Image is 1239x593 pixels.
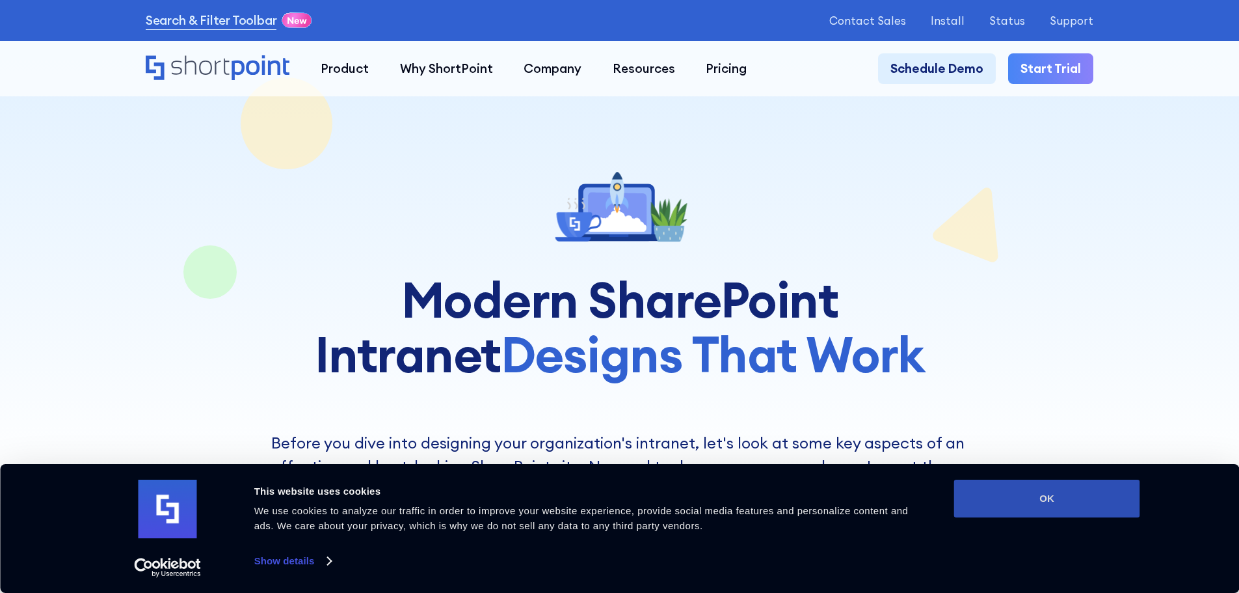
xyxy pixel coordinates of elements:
[1050,14,1093,27] a: Support
[254,551,331,571] a: Show details
[597,53,691,85] a: Resources
[384,53,509,85] a: Why ShortPoint
[321,59,369,78] div: Product
[829,14,906,27] a: Contact Sales
[271,273,968,382] h1: Modern SharePoint Intranet
[706,59,747,78] div: Pricing
[613,59,675,78] div: Resources
[254,484,925,499] div: This website uses cookies
[508,53,597,85] a: Company
[254,505,909,531] span: We use cookies to analyze our traffic in order to improve your website experience, provide social...
[146,11,277,30] a: Search & Filter Toolbar
[1008,53,1093,85] a: Start Trial
[305,53,384,85] a: Product
[691,53,763,85] a: Pricing
[111,558,224,577] a: Usercentrics Cookiebot - opens in a new window
[139,480,197,538] img: logo
[501,323,924,385] span: Designs That Work
[878,53,996,85] a: Schedule Demo
[271,432,968,571] p: Before you dive into designing your organization's intranet, let's look at some key aspects of an...
[989,14,1025,27] a: Status
[1005,442,1239,593] iframe: Chat Widget
[400,59,493,78] div: Why ShortPoint
[954,480,1140,517] button: OK
[146,55,289,82] a: Home
[931,14,965,27] a: Install
[524,59,581,78] div: Company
